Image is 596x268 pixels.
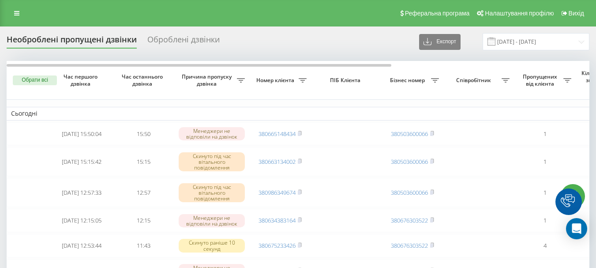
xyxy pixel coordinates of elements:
span: Налаштування профілю [485,10,554,17]
span: Вихід [569,10,584,17]
span: Номер клієнта [254,77,299,84]
span: Причина пропуску дзвінка [179,73,237,87]
td: 4 [514,234,576,257]
td: [DATE] 12:15:05 [51,209,112,232]
td: 15:50 [112,122,174,146]
span: ПІБ Клієнта [319,77,374,84]
a: 380675233426 [259,242,296,249]
button: Експорт [419,34,461,50]
a: 380986349674 [259,189,296,196]
a: 380634383164 [259,216,296,224]
div: Скинуто під час вітального повідомлення [179,152,245,172]
a: 380503600066 [391,189,428,196]
a: 380676303522 [391,242,428,249]
td: [DATE] 12:57:33 [51,178,112,207]
div: Open Intercom Messenger [566,218,587,239]
a: 380503600066 [391,158,428,166]
td: 1 [514,209,576,232]
div: Скинуто раніше 10 секунд [179,239,245,252]
a: 380676303522 [391,216,428,224]
span: Співробітник [448,77,502,84]
td: 11:43 [112,234,174,257]
div: Необроблені пропущені дзвінки [7,35,137,49]
td: 12:57 [112,178,174,207]
a: 380503600066 [391,130,428,138]
td: [DATE] 15:50:04 [51,122,112,146]
button: Обрати всі [13,75,57,85]
td: [DATE] 12:53:44 [51,234,112,257]
span: Час останнього дзвінка [120,73,167,87]
td: 12:15 [112,209,174,232]
div: Менеджери не відповіли на дзвінок [179,127,245,140]
td: 1 [514,178,576,207]
a: 380665148434 [259,130,296,138]
div: Скинуто під час вітального повідомлення [179,183,245,203]
td: 15:15 [112,147,174,176]
td: [DATE] 15:15:42 [51,147,112,176]
td: 1 [514,122,576,146]
div: Оброблені дзвінки [147,35,220,49]
span: Бізнес номер [386,77,431,84]
span: Реферальна програма [405,10,470,17]
span: Час першого дзвінка [58,73,105,87]
div: Менеджери не відповіли на дзвінок [179,214,245,227]
td: 1 [514,147,576,176]
a: 380663134002 [259,158,296,166]
span: Пропущених від клієнта [518,73,563,87]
